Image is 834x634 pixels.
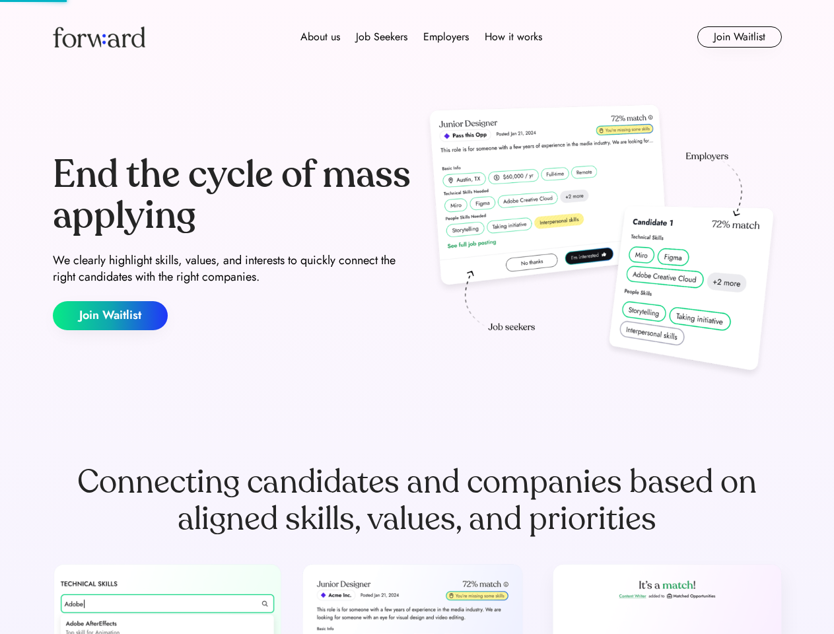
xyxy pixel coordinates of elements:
div: Job Seekers [356,29,407,45]
img: Forward logo [53,26,145,48]
button: Join Waitlist [53,301,168,330]
img: hero-image.png [423,100,782,384]
div: About us [300,29,340,45]
button: Join Waitlist [697,26,782,48]
div: We clearly highlight skills, values, and interests to quickly connect the right candidates with t... [53,252,412,285]
div: Employers [423,29,469,45]
div: Connecting candidates and companies based on aligned skills, values, and priorities [53,464,782,538]
div: End the cycle of mass applying [53,155,412,236]
div: How it works [485,29,542,45]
